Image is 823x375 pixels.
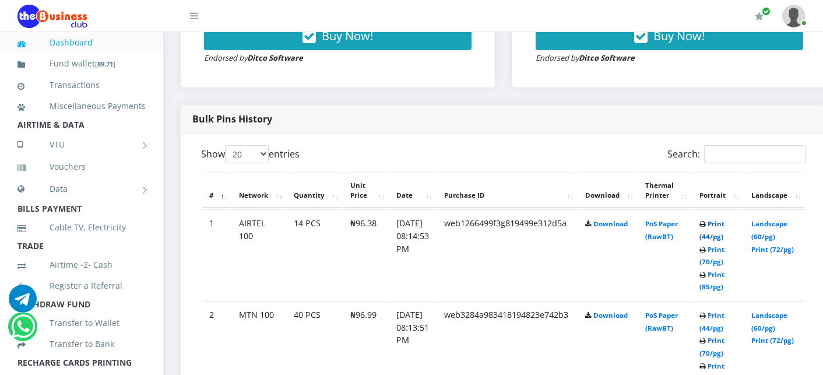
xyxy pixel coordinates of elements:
[755,12,764,21] i: Renew/Upgrade Subscription
[699,245,724,267] a: Print (70/pg)
[17,130,146,159] a: VTU
[593,219,628,228] a: Download
[699,336,724,358] a: Print (70/pg)
[322,28,373,44] span: Buy Now!
[204,22,472,50] button: Buy Now!
[389,173,436,209] th: Date: activate to sort column ascending
[645,311,678,332] a: PoS Paper (RawBT)
[201,145,300,163] label: Show entries
[287,209,342,300] td: 14 PCS
[17,251,146,278] a: Airtime -2- Cash
[232,173,286,209] th: Network: activate to sort column ascending
[437,209,577,300] td: web1266499f3g819499e312d5a
[17,29,146,56] a: Dashboard
[232,209,286,300] td: AIRTEL 100
[638,173,691,209] th: Thermal Printer: activate to sort column ascending
[692,173,743,209] th: Portrait: activate to sort column ascending
[17,93,146,120] a: Miscellaneous Payments
[751,336,794,345] a: Print (72/pg)
[17,174,146,204] a: Data
[17,5,87,28] img: Logo
[751,311,787,332] a: Landscape (60/pg)
[593,311,628,320] a: Download
[667,145,806,163] label: Search:
[97,59,113,68] b: 89.71
[389,209,436,300] td: [DATE] 08:14:53 PM
[699,311,724,332] a: Print (44/pg)
[202,173,231,209] th: #: activate to sort column descending
[578,173,637,209] th: Download: activate to sort column ascending
[536,52,635,63] small: Endorsed by
[751,219,787,241] a: Landscape (60/pg)
[699,219,724,241] a: Print (44/pg)
[17,214,146,241] a: Cable TV, Electricity
[11,321,35,341] a: Chat for support
[744,173,805,209] th: Landscape: activate to sort column ascending
[287,173,342,209] th: Quantity: activate to sort column ascending
[17,72,146,99] a: Transactions
[762,7,771,16] span: Renew/Upgrade Subscription
[343,209,388,300] td: ₦96.38
[17,272,146,299] a: Register a Referral
[95,59,115,68] small: [ ]
[645,219,678,241] a: PoS Paper (RawBT)
[225,145,269,163] select: Showentries
[17,331,146,358] a: Transfer to Bank
[247,52,303,63] strong: Ditco Software
[437,173,577,209] th: Purchase ID: activate to sort column ascending
[343,173,388,209] th: Unit Price: activate to sort column ascending
[17,50,146,78] a: Fund wallet[89.71]
[579,52,635,63] strong: Ditco Software
[17,310,146,337] a: Transfer to Wallet
[782,5,806,27] img: User
[751,245,794,254] a: Print (72/pg)
[192,113,272,125] strong: Bulk Pins History
[202,209,231,300] td: 1
[204,52,303,63] small: Endorsed by
[653,28,705,44] span: Buy Now!
[9,293,37,313] a: Chat for support
[704,145,806,163] input: Search:
[699,270,724,292] a: Print (85/pg)
[536,22,803,50] button: Buy Now!
[17,153,146,180] a: Vouchers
